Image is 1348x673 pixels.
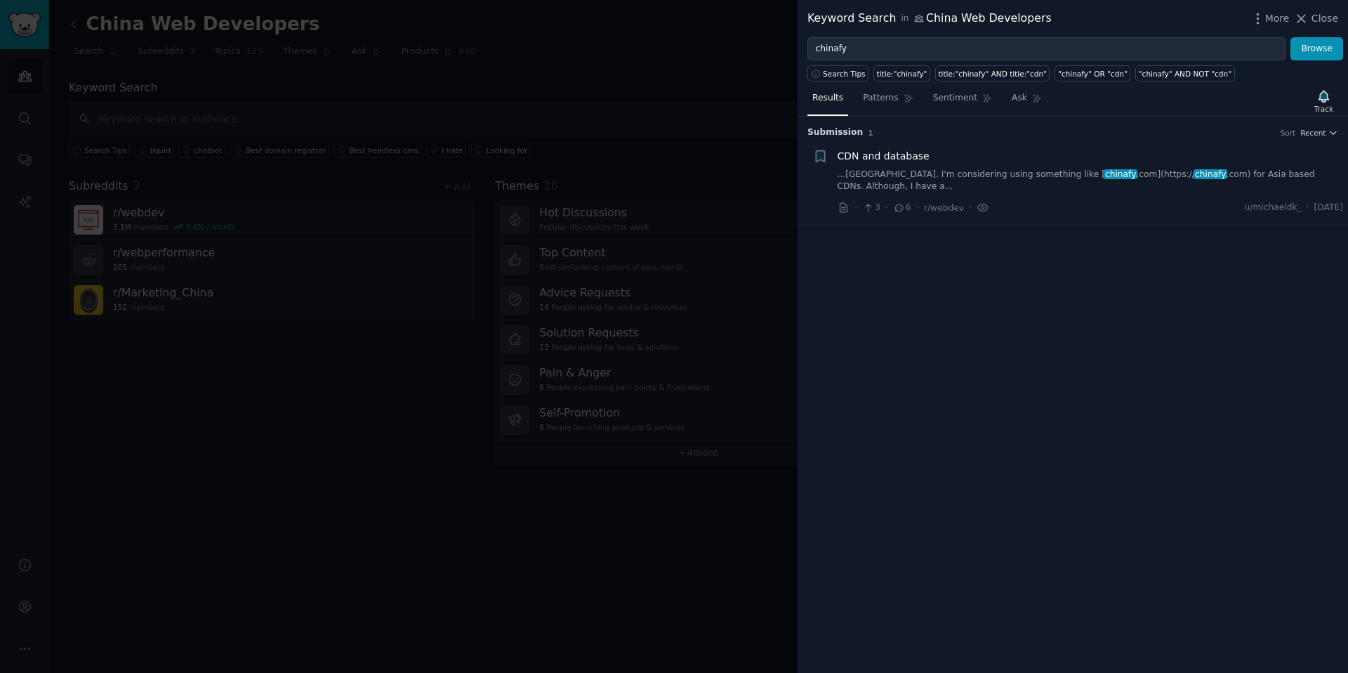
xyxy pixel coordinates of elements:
div: title:"chinafy" AND title:"cdn" [938,69,1047,79]
span: 3 [862,202,880,214]
div: Keyword Search China Web Developers [807,10,1052,27]
div: Track [1314,104,1333,114]
span: · [969,200,972,215]
span: Patterns [863,92,898,105]
a: CDN and database [838,149,930,164]
span: Recent [1300,128,1326,138]
span: Search Tips [823,69,866,79]
button: Recent [1300,128,1338,138]
span: [DATE] [1314,202,1343,214]
a: Sentiment [928,87,997,116]
span: · [854,200,857,215]
span: 6 [893,202,911,214]
span: 1 [868,129,873,137]
a: "chinafy" OR "cdn" [1055,65,1130,81]
a: ...[GEOGRAPHIC_DATA]. I'm considering using something like [chinafy.com](https://chinafy.com) for... [838,169,1344,193]
span: Close [1311,11,1338,26]
span: u/michaeldk_ [1244,202,1301,214]
button: Track [1309,86,1338,116]
span: More [1265,11,1290,26]
span: · [885,200,888,215]
span: Submission [807,126,863,139]
div: Sort [1281,128,1296,138]
div: "chinafy" OR "cdn" [1058,69,1128,79]
span: r/webdev [924,203,964,213]
a: title:"chinafy" AND title:"cdn" [935,65,1050,81]
span: Ask [1012,92,1027,105]
div: "chinafy" AND NOT "cdn" [1139,69,1231,79]
span: in [901,13,908,25]
span: chinafy [1104,169,1137,179]
a: Patterns [858,87,918,116]
a: Results [807,87,848,116]
a: title:"chinafy" [873,65,930,81]
div: title:"chinafy" [877,69,927,79]
a: "chinafy" AND NOT "cdn" [1135,65,1234,81]
span: Results [812,92,843,105]
button: More [1250,11,1290,26]
input: Try a keyword related to your business [807,37,1286,61]
button: Close [1294,11,1338,26]
span: · [916,200,919,215]
button: Browse [1290,37,1343,61]
a: Ask [1007,87,1047,116]
span: · [1307,202,1309,214]
button: Search Tips [807,65,868,81]
span: chinafy [1194,169,1227,179]
span: Sentiment [933,92,977,105]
